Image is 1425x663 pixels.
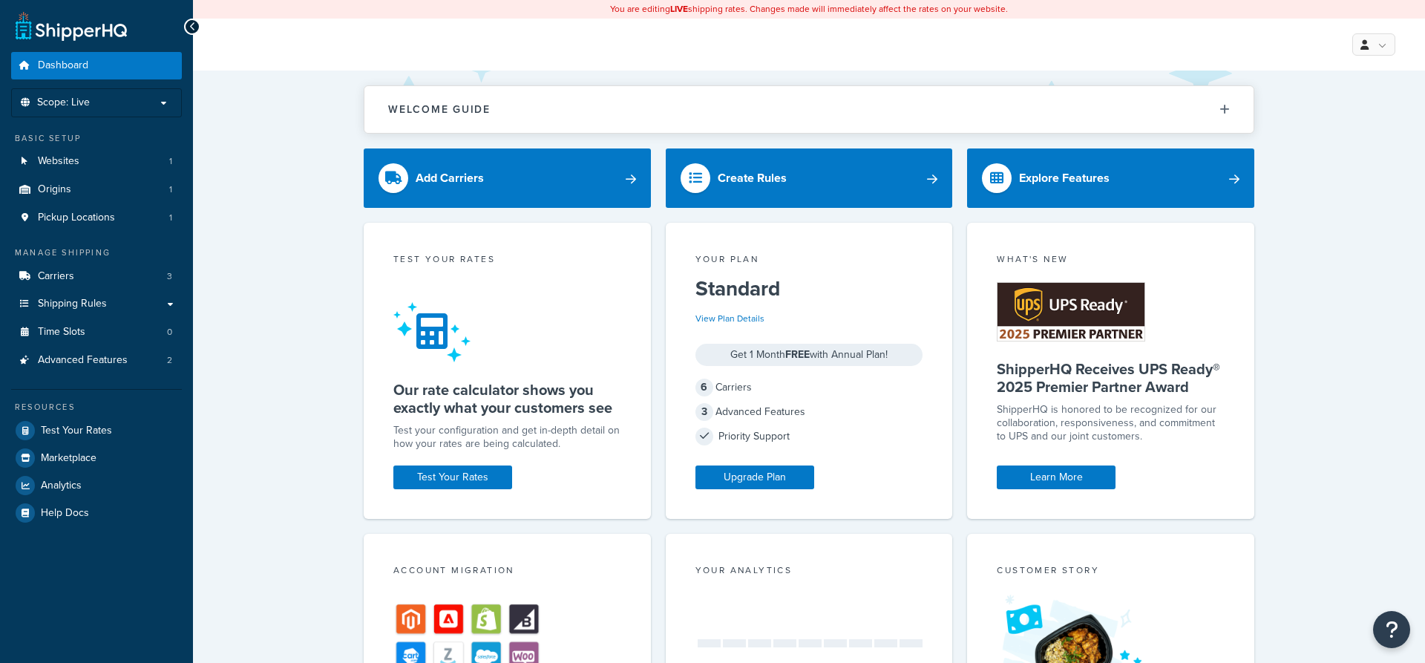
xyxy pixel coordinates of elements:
[967,148,1254,208] a: Explore Features
[695,466,814,489] a: Upgrade Plan
[38,326,85,339] span: Time Slots
[11,417,182,444] a: Test Your Rates
[11,148,182,175] li: Websites
[695,403,713,421] span: 3
[997,466,1116,489] a: Learn More
[11,176,182,203] li: Origins
[11,319,182,346] a: Time Slots0
[11,148,182,175] a: Websites1
[38,212,115,224] span: Pickup Locations
[695,379,713,396] span: 6
[695,377,923,398] div: Carriers
[169,183,172,196] span: 1
[11,246,182,259] div: Manage Shipping
[666,148,953,208] a: Create Rules
[1019,168,1110,189] div: Explore Features
[38,155,79,168] span: Websites
[997,360,1225,396] h5: ShipperHQ Receives UPS Ready® 2025 Premier Partner Award
[670,2,688,16] b: LIVE
[388,104,491,115] h2: Welcome Guide
[393,564,621,581] div: Account Migration
[1373,611,1410,648] button: Open Resource Center
[38,183,71,196] span: Origins
[38,270,74,283] span: Carriers
[38,354,128,367] span: Advanced Features
[364,86,1254,133] button: Welcome Guide
[997,403,1225,443] p: ShipperHQ is honored to be recognized for our collaboration, responsiveness, and commitment to UP...
[167,270,172,283] span: 3
[167,326,172,339] span: 0
[11,176,182,203] a: Origins1
[11,132,182,145] div: Basic Setup
[11,347,182,374] li: Advanced Features
[695,252,923,270] div: Your Plan
[41,480,82,492] span: Analytics
[41,507,89,520] span: Help Docs
[38,59,88,72] span: Dashboard
[37,97,90,109] span: Scope: Live
[169,212,172,224] span: 1
[393,466,512,489] a: Test Your Rates
[11,204,182,232] a: Pickup Locations1
[167,354,172,367] span: 2
[11,500,182,526] a: Help Docs
[364,148,651,208] a: Add Carriers
[11,263,182,290] li: Carriers
[11,290,182,318] a: Shipping Rules
[11,52,182,79] a: Dashboard
[393,252,621,270] div: Test your rates
[11,472,182,499] a: Analytics
[695,344,923,366] div: Get 1 Month with Annual Plan!
[695,564,923,581] div: Your Analytics
[695,312,764,325] a: View Plan Details
[11,319,182,346] li: Time Slots
[41,425,112,437] span: Test Your Rates
[11,445,182,471] a: Marketplace
[41,452,96,465] span: Marketplace
[997,252,1225,270] div: What's New
[11,401,182,414] div: Resources
[718,168,787,189] div: Create Rules
[695,426,923,447] div: Priority Support
[393,424,621,451] div: Test your configuration and get in-depth detail on how your rates are being calculated.
[11,204,182,232] li: Pickup Locations
[785,347,810,362] strong: FREE
[997,564,1225,581] div: Customer Story
[416,168,484,189] div: Add Carriers
[695,277,923,301] h5: Standard
[11,347,182,374] a: Advanced Features2
[38,298,107,310] span: Shipping Rules
[695,402,923,422] div: Advanced Features
[169,155,172,168] span: 1
[393,381,621,417] h5: Our rate calculator shows you exactly what your customers see
[11,263,182,290] a: Carriers3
